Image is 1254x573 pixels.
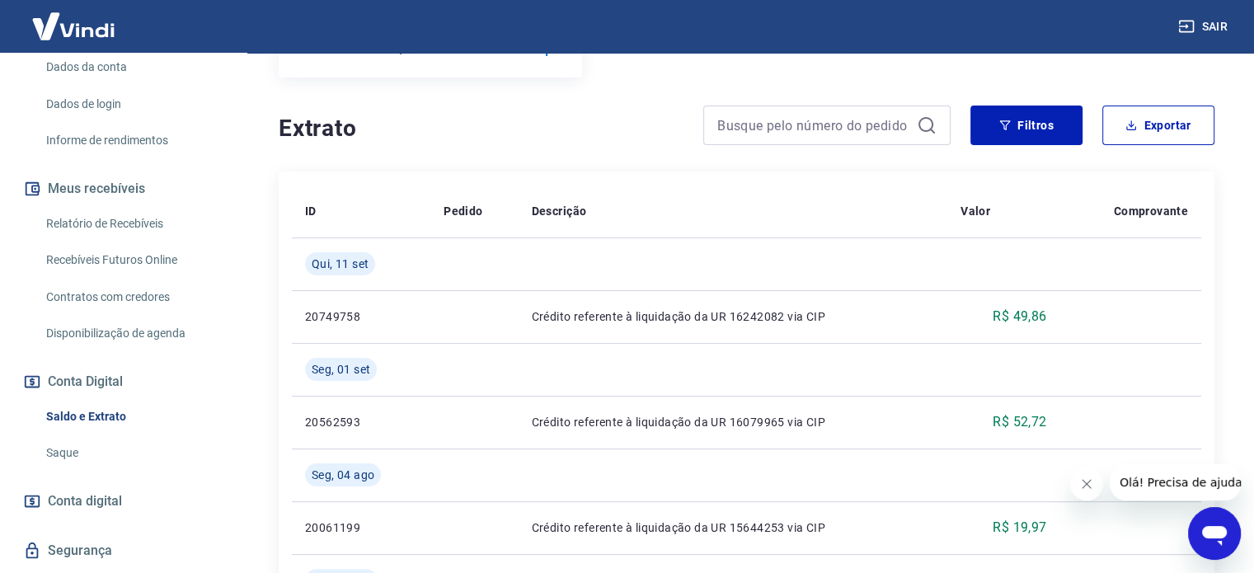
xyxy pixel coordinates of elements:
[312,467,374,483] span: Seg, 04 ago
[40,207,227,241] a: Relatório de Recebíveis
[1175,12,1234,42] button: Sair
[40,243,227,277] a: Recebíveis Futuros Online
[20,533,227,569] a: Segurança
[717,113,910,138] input: Busque pelo número do pedido
[1070,467,1103,500] iframe: Fechar mensagem
[305,308,417,325] p: 20749758
[444,203,482,219] p: Pedido
[993,412,1046,432] p: R$ 52,72
[10,12,139,25] span: Olá! Precisa de ajuda?
[1102,106,1214,145] button: Exportar
[1110,464,1241,500] iframe: Mensagem da empresa
[20,1,127,51] img: Vindi
[20,483,227,519] a: Conta digital
[312,256,369,272] span: Qui, 11 set
[40,124,227,157] a: Informe de rendimentos
[48,490,122,513] span: Conta digital
[970,106,1083,145] button: Filtros
[40,50,227,84] a: Dados da conta
[305,203,317,219] p: ID
[532,203,587,219] p: Descrição
[312,361,370,378] span: Seg, 01 set
[1114,203,1188,219] p: Comprovante
[1188,507,1241,560] iframe: Botão para abrir a janela de mensagens
[279,112,683,145] h4: Extrato
[40,317,227,350] a: Disponibilização de agenda
[40,280,227,314] a: Contratos com credores
[993,307,1046,326] p: R$ 49,86
[960,203,990,219] p: Valor
[40,400,227,434] a: Saldo e Extrato
[305,519,417,536] p: 20061199
[40,436,227,470] a: Saque
[40,87,227,121] a: Dados de login
[305,414,417,430] p: 20562593
[532,308,935,325] p: Crédito referente à liquidação da UR 16242082 via CIP
[532,414,935,430] p: Crédito referente à liquidação da UR 16079965 via CIP
[993,518,1046,538] p: R$ 19,97
[20,171,227,207] button: Meus recebíveis
[532,519,935,536] p: Crédito referente à liquidação da UR 15644253 via CIP
[20,364,227,400] button: Conta Digital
